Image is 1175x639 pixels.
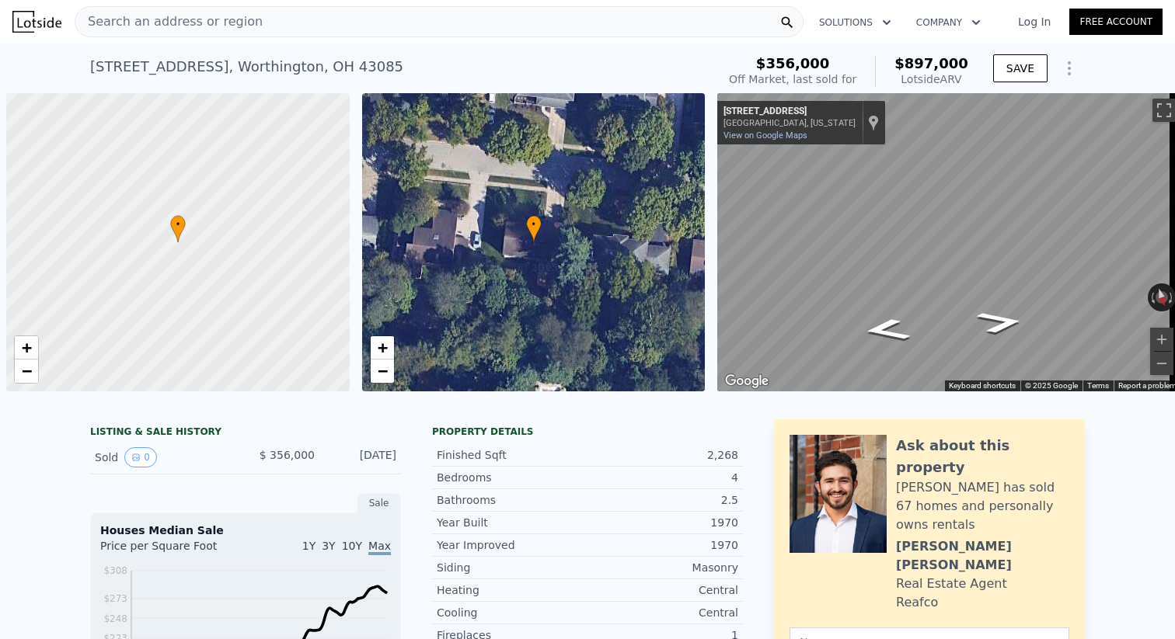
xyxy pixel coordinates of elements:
div: Year Built [437,515,587,530]
tspan: $308 [103,565,127,576]
button: Zoom out [1150,352,1173,375]
div: Houses Median Sale [100,523,391,538]
button: Reset the view [1152,283,1171,313]
a: Terms (opens in new tab) [1087,381,1109,390]
button: Solutions [807,9,904,36]
a: Zoom out [371,359,394,383]
a: Zoom in [15,336,38,359]
div: Real Estate Agent [896,575,1007,593]
div: 2,268 [587,447,738,463]
button: Rotate counterclockwise [1148,283,1156,311]
span: $897,000 [894,55,968,71]
div: Bedrooms [437,470,587,485]
div: [STREET_ADDRESS] , Worthington , OH 43085 [90,56,403,78]
div: [STREET_ADDRESS] [723,106,856,118]
div: Bathrooms [437,492,587,508]
div: Price per Square Foot [100,538,246,563]
div: Siding [437,560,587,575]
div: Property details [432,425,743,438]
a: Open this area in Google Maps (opens a new window) [721,371,772,391]
div: [GEOGRAPHIC_DATA], [US_STATE] [723,118,856,128]
tspan: $248 [103,613,127,624]
span: Max [368,540,391,555]
div: Masonry [587,560,738,575]
div: Ask about this property [896,435,1069,478]
a: Zoom out [15,359,38,383]
span: − [377,361,387,380]
div: 4 [587,470,738,485]
div: [DATE] [327,447,396,467]
div: Central [587,582,738,598]
span: + [22,338,32,357]
div: Year Improved [437,537,587,553]
span: 10Y [342,540,362,552]
div: 1970 [587,537,738,553]
div: [PERSON_NAME] [PERSON_NAME] [896,537,1069,575]
div: [PERSON_NAME] has sold 67 homes and personally owns rentals [896,478,1069,534]
span: Search an address or region [75,12,263,31]
img: Google [721,371,772,391]
span: $356,000 [756,55,830,71]
div: Central [587,605,738,620]
div: Off Market, last sold for [729,71,856,87]
div: 1970 [587,515,738,530]
button: Show Options [1054,53,1085,84]
button: View historical data [124,447,157,467]
a: View on Google Maps [723,130,807,141]
span: + [377,338,387,357]
img: Lotside [12,11,61,33]
span: − [22,361,32,380]
tspan: $273 [103,593,127,604]
div: Lotside ARV [894,71,968,87]
button: Keyboard shortcuts [949,380,1016,391]
path: Go West, Olenwood Ave [957,305,1044,339]
div: Reafco [896,593,938,612]
span: © 2025 Google [1025,381,1078,390]
button: Company [904,9,993,36]
div: Sale [357,493,401,513]
div: • [170,215,186,242]
a: Show location on map [868,114,879,131]
span: $ 356,000 [260,449,315,461]
path: Go East, Olenwood Ave [842,313,930,346]
a: Free Account [1069,9,1163,35]
a: Zoom in [371,336,394,359]
button: SAVE [993,54,1048,82]
div: 2.5 [587,492,738,508]
div: Sold [95,447,233,467]
div: Heating [437,582,587,598]
div: Finished Sqft [437,447,587,463]
a: Log In [999,14,1069,30]
span: • [170,217,186,231]
span: 3Y [322,540,335,552]
div: Cooling [437,605,587,620]
div: LISTING & SALE HISTORY [90,425,401,441]
span: 1Y [302,540,316,552]
div: • [526,215,542,242]
button: Zoom in [1150,328,1173,351]
span: • [526,217,542,231]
